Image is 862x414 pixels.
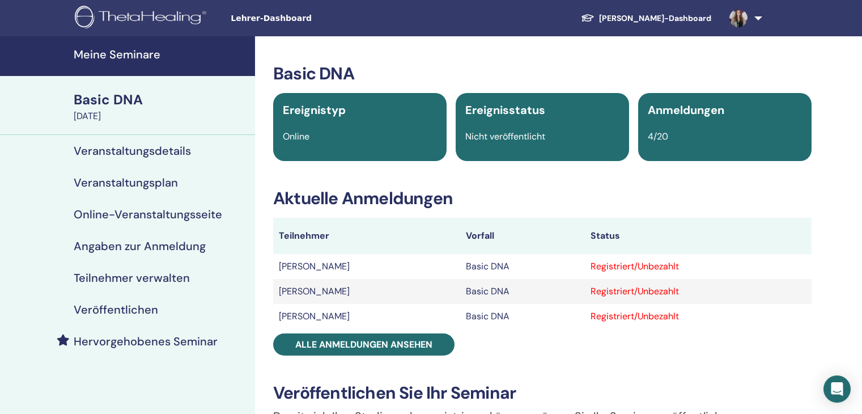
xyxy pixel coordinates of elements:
span: Alle Anmeldungen ansehen [295,339,432,350]
td: [PERSON_NAME] [273,254,460,279]
a: Basic DNA[DATE] [67,90,255,123]
div: Open Intercom Messenger [823,375,851,403]
th: Status [585,218,812,254]
th: Teilnehmer [273,218,460,254]
span: Ereignisstatus [465,103,545,117]
td: Basic DNA [460,304,585,329]
span: Lehrer-Dashboard [231,12,401,24]
div: [DATE] [74,109,248,123]
th: Vorfall [460,218,585,254]
img: logo.png [75,6,210,31]
span: 4/20 [648,130,668,142]
h3: Basic DNA [273,64,812,84]
h3: Veröffentlichen Sie Ihr Seminar [273,383,812,403]
h4: Veranstaltungsplan [74,176,178,189]
div: Basic DNA [74,90,248,109]
td: [PERSON_NAME] [273,304,460,329]
div: Registriert/Unbezahlt [591,260,806,273]
h4: Veranstaltungsdetails [74,144,191,158]
h4: Angaben zur Anmeldung [74,239,206,253]
span: Nicht veröffentlicht [465,130,545,142]
span: Anmeldungen [648,103,724,117]
img: graduation-cap-white.svg [581,13,595,23]
div: Registriert/Unbezahlt [591,310,806,323]
img: default.jpg [729,9,748,27]
h4: Teilnehmer verwalten [74,271,190,285]
div: Registriert/Unbezahlt [591,285,806,298]
h4: Hervorgehobenes Seminar [74,335,218,348]
a: Alle Anmeldungen ansehen [273,333,455,356]
h3: Aktuelle Anmeldungen [273,188,812,209]
h4: Veröffentlichen [74,303,158,316]
h4: Online-Veranstaltungsseite [74,208,222,221]
td: Basic DNA [460,279,585,304]
td: [PERSON_NAME] [273,279,460,304]
span: Ereignistyp [283,103,346,117]
span: Online [283,130,309,142]
h4: Meine Seminare [74,48,248,61]
a: [PERSON_NAME]-Dashboard [572,8,720,29]
td: Basic DNA [460,254,585,279]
